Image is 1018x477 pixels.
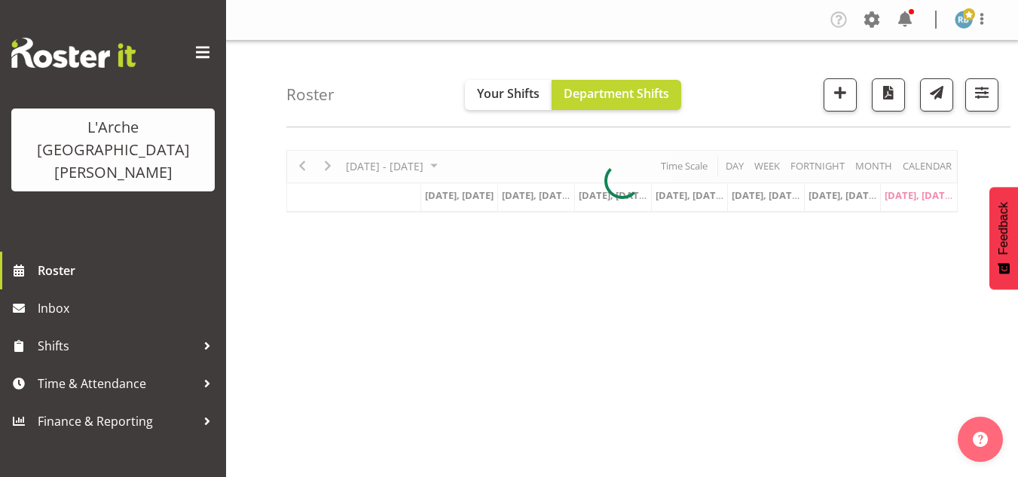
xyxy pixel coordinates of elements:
[38,297,219,320] span: Inbox
[477,85,540,102] span: Your Shifts
[973,432,988,447] img: help-xxl-2.png
[286,86,335,103] h4: Roster
[872,78,905,112] button: Download a PDF of the roster according to the set date range.
[989,187,1018,289] button: Feedback - Show survey
[564,85,669,102] span: Department Shifts
[824,78,857,112] button: Add a new shift
[965,78,998,112] button: Filter Shifts
[997,202,1010,255] span: Feedback
[38,410,196,433] span: Finance & Reporting
[26,116,200,184] div: L'Arche [GEOGRAPHIC_DATA][PERSON_NAME]
[38,259,219,282] span: Roster
[38,372,196,395] span: Time & Attendance
[955,11,973,29] img: robin-buch3407.jpg
[38,335,196,357] span: Shifts
[465,80,552,110] button: Your Shifts
[11,38,136,68] img: Rosterit website logo
[552,80,681,110] button: Department Shifts
[920,78,953,112] button: Send a list of all shifts for the selected filtered period to all rostered employees.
